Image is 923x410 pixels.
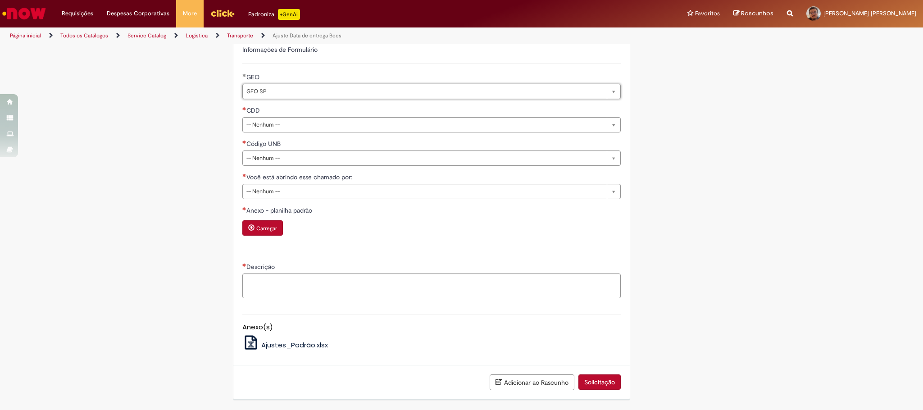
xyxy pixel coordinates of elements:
a: Ajustes_Padrão.xlsx [242,340,328,350]
span: Descrição [246,263,277,271]
span: -- Nenhum -- [246,184,602,199]
a: Transporte [227,32,253,39]
span: -- Nenhum -- [246,118,602,132]
div: Padroniza [248,9,300,20]
span: Você está abrindo esse chamado por: [246,173,354,181]
span: More [183,9,197,18]
span: Ajustes_Padrão.xlsx [261,340,328,350]
span: Necessários [242,263,246,267]
span: Necessários [242,207,246,210]
span: Anexo - planilha padrão [246,206,314,214]
a: Todos os Catálogos [60,32,108,39]
span: Necessários [242,140,246,144]
span: GEO SP [246,84,602,99]
textarea: Descrição [242,273,621,298]
span: Obrigatório Preenchido [242,73,246,77]
a: Página inicial [10,32,41,39]
span: -- Nenhum -- [246,151,602,165]
button: Carregar anexo de Anexo - planilha padrão Required [242,220,283,236]
span: Necessários [242,107,246,110]
label: Informações de Formulário [242,46,318,54]
span: Despesas Corporativas [107,9,169,18]
span: Necessários [242,173,246,177]
span: [PERSON_NAME] [PERSON_NAME] [823,9,916,17]
small: Carregar [256,225,277,232]
span: Rascunhos [741,9,773,18]
a: Service Catalog [127,32,166,39]
button: Solicitação [578,374,621,390]
span: CDD [246,106,262,114]
img: click_logo_yellow_360x200.png [210,6,235,20]
ul: Trilhas de página [7,27,609,44]
span: Código UNB [246,140,282,148]
a: Rascunhos [733,9,773,18]
span: GEO [246,73,261,81]
p: +GenAi [278,9,300,20]
span: Favoritos [695,9,720,18]
img: ServiceNow [1,5,47,23]
button: Adicionar ao Rascunho [490,374,574,390]
h5: Anexo(s) [242,323,621,331]
span: Requisições [62,9,93,18]
a: Logistica [186,32,208,39]
a: Ajuste Data de entrega Bees [273,32,341,39]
